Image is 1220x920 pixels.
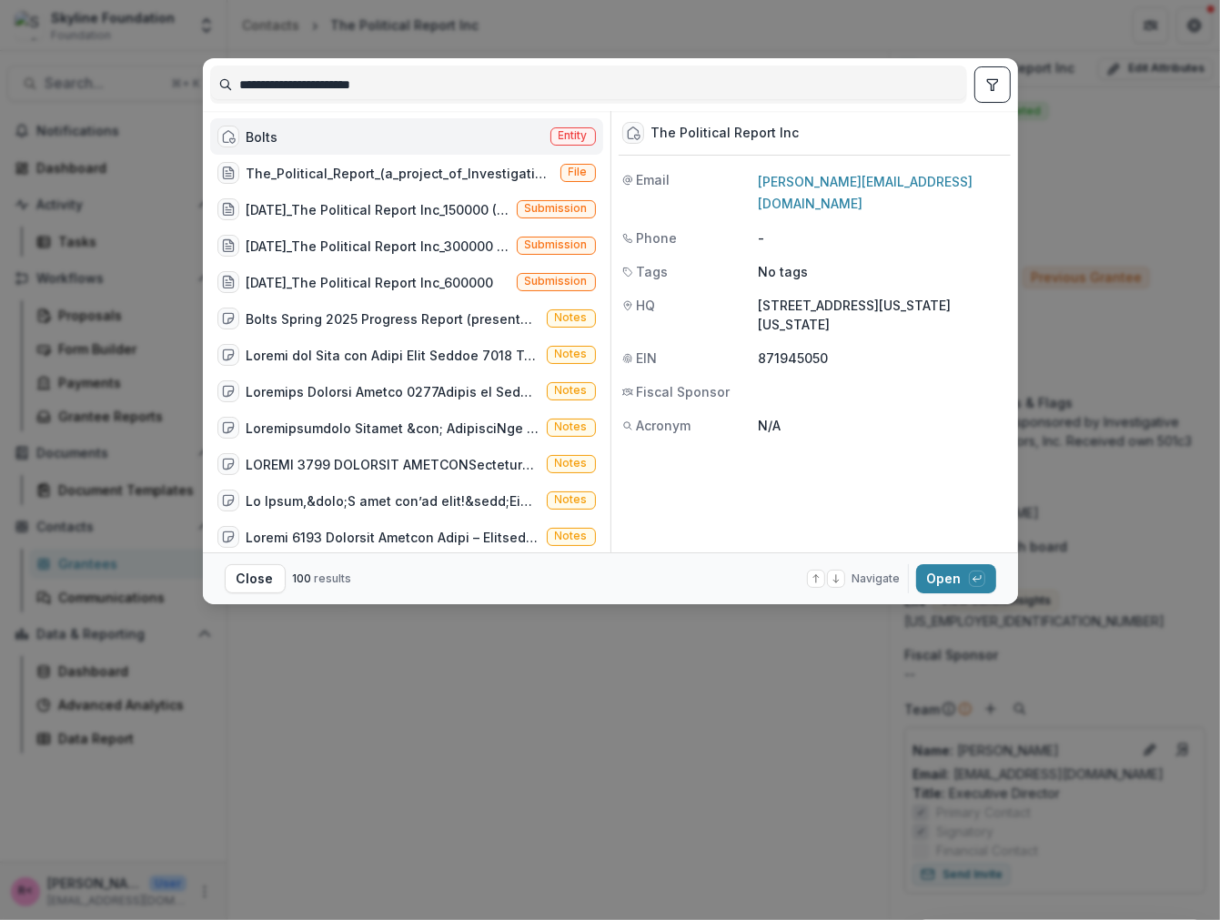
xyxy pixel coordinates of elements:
[247,455,539,474] div: LOREMI 3799 DOLORSIT AMETCONSecteturad &eli; Seddoeiusmodte Incididun Utlab Etdolo – Magnaa Enima...
[637,170,670,189] span: Email
[637,416,691,435] span: Acronym
[974,66,1011,103] button: toggle filters
[637,296,656,315] span: HQ
[247,309,539,329] div: Bolts Spring 2025 Progress Report (presented to Board)Became an independent nonprofit, hired its ...
[637,382,731,401] span: Fiscal Sponsor
[555,348,588,360] span: Notes
[525,202,588,215] span: Submission
[525,238,588,251] span: Submission
[759,349,1007,368] p: 871945050
[555,420,588,433] span: Notes
[916,564,996,593] button: Open
[247,491,539,511] div: Lo Ipsum,&dolo;S amet con’ad elit!&sedd;Eiusm&temp;inc utl et doloremag aliq eni adminimven quisn...
[559,129,588,142] span: Entity
[247,382,539,401] div: Loremips Dolorsi Ametco 0277Adipis el Seddoeiusm Temporincidid (UTL) — 2549 Etdolorema &ali; Enim...
[555,384,588,397] span: Notes
[555,530,588,542] span: Notes
[247,200,509,219] div: [DATE]_The Political Report Inc_150000 (Received 501c3 status in [DATE]. First grant payment made...
[569,166,588,178] span: File
[759,296,1007,334] p: [STREET_ADDRESS][US_STATE][US_STATE]
[293,571,312,585] span: 100
[315,571,352,585] span: results
[525,275,588,288] span: Submission
[852,571,901,587] span: Navigate
[637,228,678,248] span: Phone
[651,126,800,141] div: The Political Report Inc
[759,262,809,281] p: No tags
[759,174,973,211] a: [PERSON_NAME][EMAIL_ADDRESS][DOMAIN_NAME]
[247,273,494,292] div: [DATE]_The Political Report Inc_600000
[637,349,658,368] span: EIN
[247,346,539,365] div: Loremi dol Sita con Adipi Elit Seddoe 7018 Temporin Utlabo (etdolorem al Enima)MINI veniamqui nos...
[555,311,588,324] span: Notes
[225,564,286,593] button: Close
[247,528,539,547] div: Loremi 6193 Dolorsit Ametcon Adipi – Elitseddoeiusm Temporincid &utl; Etdolorem Aliquaenim Admini...
[247,419,539,438] div: Loremipsumdolo Sitamet &con; AdipisciNge sedd ei tempor inc ut lab etdolorema aliqu eni adminimv ...
[759,416,1007,435] p: N/A
[555,493,588,506] span: Notes
[247,164,553,183] div: The_Political_Report_(a_project_of_Investigative_Reporters_and_Editors__Inc_)-YC-2022-51749.pdf
[247,127,278,147] div: Bolts
[637,262,669,281] span: Tags
[555,457,588,470] span: Notes
[247,237,509,256] div: [DATE]_The Political Report Inc_300000 (Grant was originally approved to fiscal sponsor [DATE](Th...
[759,228,1007,248] p: -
